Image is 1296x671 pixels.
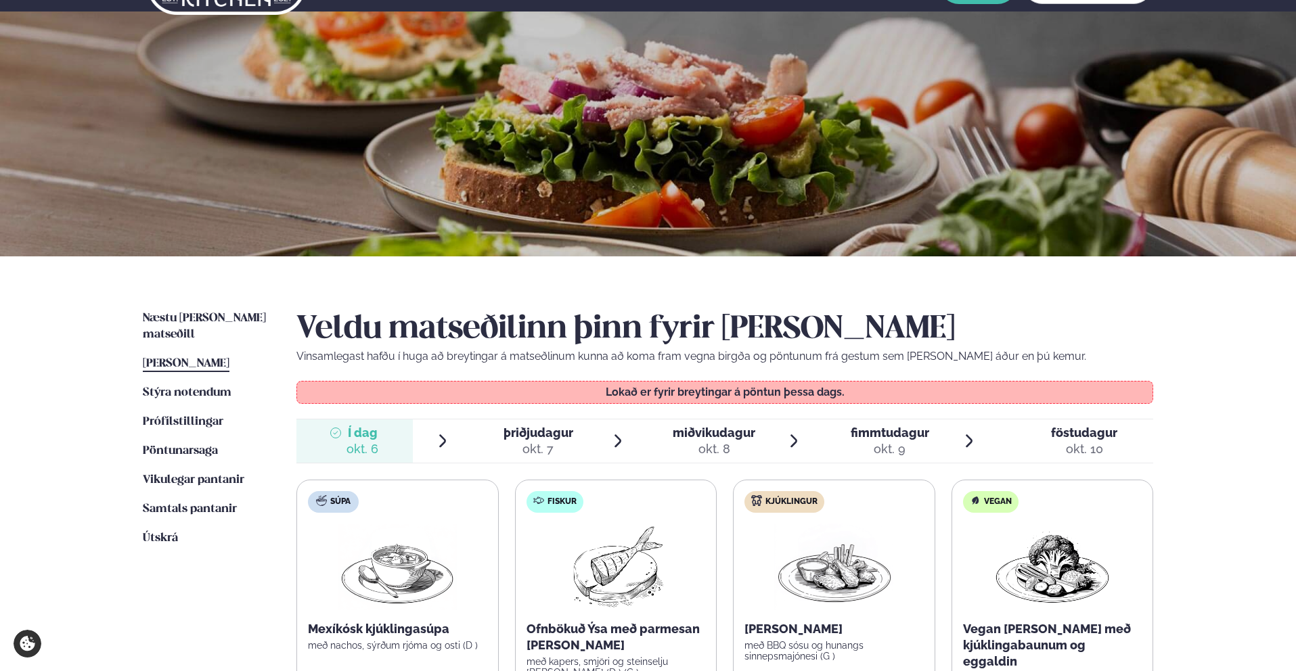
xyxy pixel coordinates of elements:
[963,621,1142,670] p: Vegan [PERSON_NAME] með kjúklingabaunum og eggaldin
[347,441,378,457] div: okt. 6
[1051,425,1117,440] span: föstudagur
[851,425,929,440] span: fimmtudagur
[504,425,573,440] span: þriðjudagur
[143,358,229,369] span: [PERSON_NAME]
[347,425,378,441] span: Í dag
[330,496,351,507] span: Súpa
[143,385,231,401] a: Stýra notendum
[533,495,544,506] img: fish.svg
[14,630,41,657] a: Cookie settings
[143,501,237,517] a: Samtals pantanir
[548,496,577,507] span: Fiskur
[751,495,762,506] img: chicken.svg
[143,503,237,515] span: Samtals pantanir
[296,348,1153,365] p: Vinsamlegast hafðu í huga að breytingar á matseðlinum kunna að koma fram vegna birgða og pöntunum...
[143,416,223,427] span: Prófílstillingar
[143,474,244,486] span: Vikulegar pantanir
[851,441,929,457] div: okt. 9
[296,310,1153,348] h2: Veldu matseðilinn þinn fyrir [PERSON_NAME]
[527,621,706,653] p: Ofnbökuð Ýsa með parmesan [PERSON_NAME]
[308,640,487,651] p: með nachos, sýrðum rjóma og osti (D )
[308,621,487,637] p: Mexíkósk kjúklingasúpa
[970,495,981,506] img: Vegan.svg
[556,524,675,610] img: Fish.png
[673,425,755,440] span: miðvikudagur
[143,532,178,544] span: Útskrá
[744,640,924,662] p: með BBQ sósu og hunangs sinnepsmajónesi (G )
[984,496,1012,507] span: Vegan
[744,621,924,637] p: [PERSON_NAME]
[143,310,269,343] a: Næstu [PERSON_NAME] matseðill
[143,414,223,430] a: Prófílstillingar
[316,495,327,506] img: soup.svg
[143,356,229,372] a: [PERSON_NAME]
[338,524,457,610] img: Soup.png
[143,472,244,488] a: Vikulegar pantanir
[143,445,218,457] span: Pöntunarsaga
[673,441,755,457] div: okt. 8
[504,441,573,457] div: okt. 7
[143,387,231,398] span: Stýra notendum
[143,530,178,547] a: Útskrá
[765,496,818,507] span: Kjúklingur
[774,524,893,610] img: Chicken-wings-legs.png
[311,387,1140,398] p: Lokað er fyrir breytingar á pöntun þessa dags.
[143,313,266,340] span: Næstu [PERSON_NAME] matseðill
[143,443,218,459] a: Pöntunarsaga
[993,524,1112,610] img: Vegan.png
[1051,441,1117,457] div: okt. 10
